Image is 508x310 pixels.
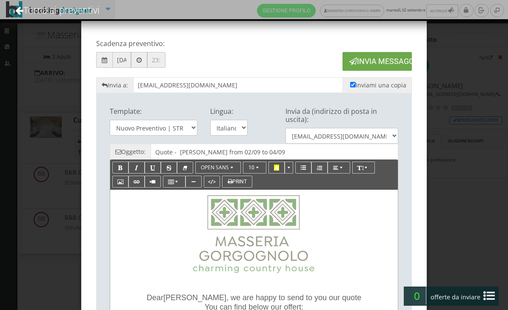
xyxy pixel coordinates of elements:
span: 0 [408,287,426,304]
span: , we are happy to send to you our quote [226,293,361,302]
img: 3cc0380a6f5211eeb13b0a069e529790.jpg [187,194,322,275]
h4: Template: [110,107,197,116]
input: Tra 7 GIORNI [112,52,131,68]
button: Open Sans [195,162,241,174]
button: 10 [243,162,266,174]
span: Open Sans [201,164,229,171]
input: 23:59 [147,52,166,68]
span: [PERSON_NAME] [163,293,226,302]
button: Print [222,176,252,188]
span: Oggetto: [110,144,151,159]
h4: Invia da (indirizzo di posta in uscita): [285,107,398,124]
span: Inviami una copia [356,81,406,89]
h4: Scadenza preventivo: [96,40,166,48]
span: Invia a: [96,77,133,93]
h4: Lingua: [210,107,248,116]
span: 10 [248,165,254,171]
button: Invia Messaggio [342,52,412,70]
span: offerte da inviare [428,290,483,304]
span: Dear [147,293,163,302]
